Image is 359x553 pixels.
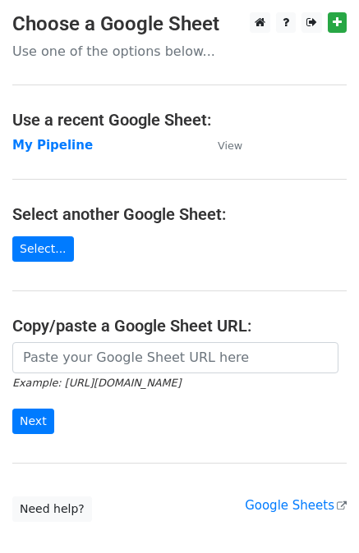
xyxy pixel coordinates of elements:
a: Need help? [12,496,92,522]
small: View [218,139,242,152]
a: My Pipeline [12,138,93,153]
a: Select... [12,236,74,262]
iframe: Chat Widget [277,474,359,553]
h4: Select another Google Sheet: [12,204,347,224]
a: Google Sheets [245,498,347,513]
h3: Choose a Google Sheet [12,12,347,36]
h4: Copy/paste a Google Sheet URL: [12,316,347,336]
input: Next [12,409,54,434]
p: Use one of the options below... [12,43,347,60]
small: Example: [URL][DOMAIN_NAME] [12,377,181,389]
h4: Use a recent Google Sheet: [12,110,347,130]
a: View [201,138,242,153]
input: Paste your Google Sheet URL here [12,342,338,373]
